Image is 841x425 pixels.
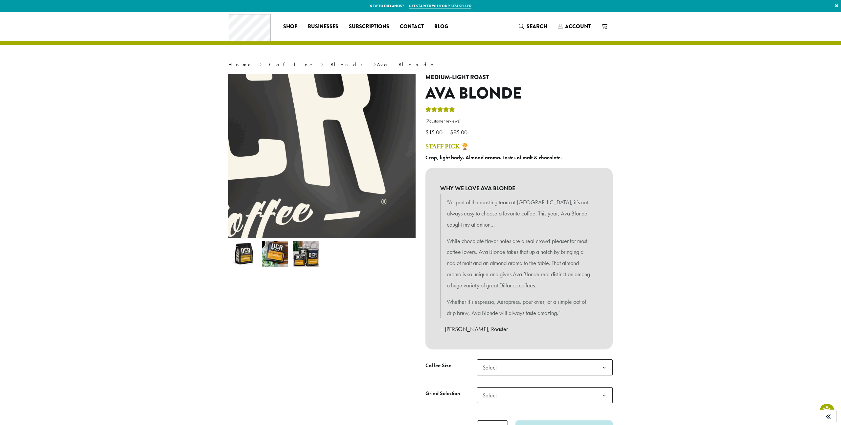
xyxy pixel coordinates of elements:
label: Coffee Size [425,361,477,370]
span: $ [425,128,429,136]
span: 7 [427,118,429,124]
div: Rated 5.00 out of 5 [425,106,455,116]
bdi: 15.00 [425,128,444,136]
a: STAFF PICK 🏆 [425,143,468,150]
a: Search [513,21,553,32]
span: – [445,128,449,136]
span: Subscriptions [349,23,389,31]
a: Shop [278,21,303,32]
a: Coffee [269,61,314,68]
img: Ava Blonde - Image 3 [293,241,319,267]
label: Grind Selection [425,389,477,398]
a: Home [228,61,253,68]
span: › [374,58,376,69]
span: $ [450,128,453,136]
b: WHY WE LOVE AVA BLONDE [440,183,598,194]
img: Ava Blonde [231,241,257,267]
span: › [260,58,262,69]
span: Select [477,387,613,403]
p: Whether it’s espresso, Aeropress, pour over, or a simple pot of drip brew, Ava Blonde will always... [447,296,591,319]
img: Ava Blonde - Image 2 [262,241,288,267]
bdi: 95.00 [450,128,469,136]
span: Contact [400,23,424,31]
a: Get started with our best seller [409,3,471,9]
span: Select [480,361,503,374]
span: Businesses [308,23,338,31]
span: Blog [434,23,448,31]
a: (7customer reviews) [425,118,613,124]
p: “As part of the roasting team at [GEOGRAPHIC_DATA], it’s not always easy to choose a favorite cof... [447,197,591,230]
span: Select [477,359,613,375]
h1: Ava Blonde [425,84,613,103]
span: Account [565,23,591,30]
span: Shop [283,23,297,31]
span: Select [480,389,503,402]
span: Search [527,23,547,30]
span: › [321,58,323,69]
a: Blends [330,61,367,68]
h4: Medium-Light Roast [425,74,613,81]
p: While chocolate flavor notes are a real crowd-pleaser for most coffee lovers, Ava Blonde takes th... [447,235,591,291]
p: – [PERSON_NAME], Roaster [440,324,598,335]
nav: Breadcrumb [228,61,613,69]
b: Crisp, light body. Almond aroma. Tastes of malt & chocolate. [425,154,562,161]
